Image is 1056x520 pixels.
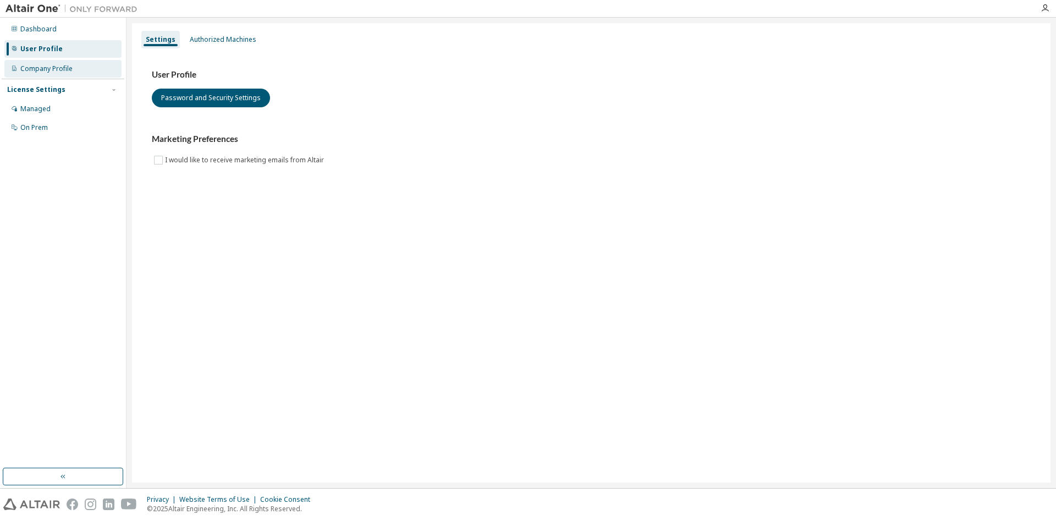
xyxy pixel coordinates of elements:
img: linkedin.svg [103,499,114,510]
img: Altair One [5,3,143,14]
div: License Settings [7,85,65,94]
div: User Profile [20,45,63,53]
img: instagram.svg [85,499,96,510]
img: altair_logo.svg [3,499,60,510]
div: Settings [146,35,175,44]
div: Dashboard [20,25,57,34]
button: Password and Security Settings [152,89,270,107]
p: © 2025 Altair Engineering, Inc. All Rights Reserved. [147,504,317,513]
label: I would like to receive marketing emails from Altair [165,154,326,167]
div: Website Terms of Use [179,495,260,504]
h3: User Profile [152,69,1031,80]
div: Managed [20,105,51,113]
h3: Marketing Preferences [152,134,1031,145]
div: Authorized Machines [190,35,256,44]
div: Company Profile [20,64,73,73]
div: Cookie Consent [260,495,317,504]
img: youtube.svg [121,499,137,510]
div: On Prem [20,123,48,132]
div: Privacy [147,495,179,504]
img: facebook.svg [67,499,78,510]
